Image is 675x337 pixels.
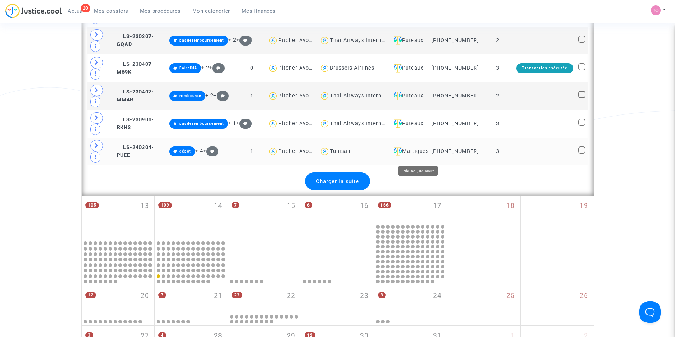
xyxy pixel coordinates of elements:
span: + 4 [195,148,203,154]
div: Thai Airways International [330,93,400,99]
div: Pitcher Avocat [278,93,317,99]
div: dimanche octobre 26 [521,285,594,325]
a: 20Actus [62,6,88,16]
span: 23 [360,291,369,301]
span: + 1 [228,120,236,126]
img: icon-user.svg [320,146,330,157]
span: Actus [68,8,83,14]
span: + [213,92,229,98]
img: icon-faciliter-sm.svg [394,92,402,100]
div: Thai Airways International [330,121,400,127]
td: [PHONE_NUMBER] [429,54,481,82]
span: 19 [580,201,588,211]
span: 12 [85,292,96,298]
td: 2 [481,82,514,110]
div: jeudi octobre 16, 6 events, click to expand [301,196,374,239]
span: Mon calendrier [192,8,230,14]
div: Pitcher Avocat [278,148,317,154]
td: 1 [238,138,265,165]
img: icon-user.svg [268,36,278,46]
span: 3 [378,292,386,298]
img: icon-user.svg [320,63,330,74]
span: 14 [214,201,222,211]
span: dépôt [179,149,191,154]
span: pasderemboursement [179,121,224,126]
img: icon-user.svg [268,119,278,129]
span: LS-230407-M69K [117,61,154,75]
span: LS-230307-GQAD [117,33,154,47]
span: Mes dossiers [94,8,128,14]
span: 16 [360,201,369,211]
div: samedi octobre 25 [447,285,520,325]
td: 1 [238,110,265,138]
div: lundi octobre 20, 12 events, click to expand [82,285,155,313]
span: 18 [506,201,515,211]
div: samedi octobre 18 [447,196,520,285]
td: 3 [481,110,514,138]
span: Mes finances [242,8,276,14]
span: 105 [85,202,99,208]
span: + 2 [228,37,236,43]
div: mercredi octobre 22, 23 events, click to expand [228,285,301,313]
div: 20 [81,4,90,12]
iframe: Help Scout Beacon - Open [639,301,661,323]
span: Charger la suite [316,178,359,184]
span: 7 [158,292,166,298]
span: remboursé [179,93,201,98]
div: Martigues [391,147,426,156]
span: 24 [433,291,442,301]
a: Mes procédures [134,6,186,16]
div: Pitcher Avocat [278,37,317,43]
td: 0 [238,54,265,82]
img: icon-faciliter-sm.svg [394,147,402,156]
span: LS-230407-MM4R [117,89,154,103]
span: pasderemboursement [179,38,224,43]
td: 2 [481,27,514,54]
img: icon-user.svg [320,36,330,46]
span: + 2 [201,65,209,71]
span: + [203,148,218,154]
img: icon-faciliter-sm.svg [394,36,402,45]
div: mercredi octobre 15, 7 events, click to expand [228,196,301,239]
div: Thai Airways International [330,37,400,43]
span: 109 [158,202,172,208]
img: icon-user.svg [268,63,278,74]
div: mardi octobre 21, 7 events, click to expand [155,285,228,313]
span: 20 [141,291,149,301]
img: icon-faciliter-sm.svg [394,64,402,73]
span: + [236,120,252,126]
div: jeudi octobre 23 [301,285,374,325]
img: icon-faciliter-sm.svg [394,119,402,128]
span: 166 [378,202,391,208]
div: Puteaux [391,92,426,100]
span: 22 [287,291,295,301]
span: LS-230901-RKH3 [117,117,154,130]
span: + [209,65,225,71]
a: Mes finances [236,6,281,16]
img: icon-user.svg [320,119,330,129]
div: Puteaux [391,36,426,45]
td: [PHONE_NUMBER] [429,138,481,165]
span: 23 [232,292,242,298]
span: 15 [287,201,295,211]
td: 3 [481,138,514,165]
span: 21 [214,291,222,301]
a: Mon calendrier [186,6,236,16]
div: mardi octobre 14, 109 events, click to expand [155,196,228,239]
span: 6 [305,202,312,208]
a: Mes dossiers [88,6,134,16]
div: Pitcher Avocat [278,65,317,71]
div: Puteaux [391,64,426,73]
img: jc-logo.svg [5,4,62,18]
img: icon-user.svg [320,91,330,101]
div: vendredi octobre 24, 3 events, click to expand [374,285,447,313]
td: 1 [238,82,265,110]
img: icon-user.svg [268,91,278,101]
td: [PHONE_NUMBER] [429,82,481,110]
td: [PHONE_NUMBER] [429,27,481,54]
td: 1 [238,27,265,54]
span: + [236,37,252,43]
span: 26 [580,291,588,301]
span: Mes procédures [140,8,181,14]
div: lundi octobre 13, 105 events, click to expand [82,196,155,239]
